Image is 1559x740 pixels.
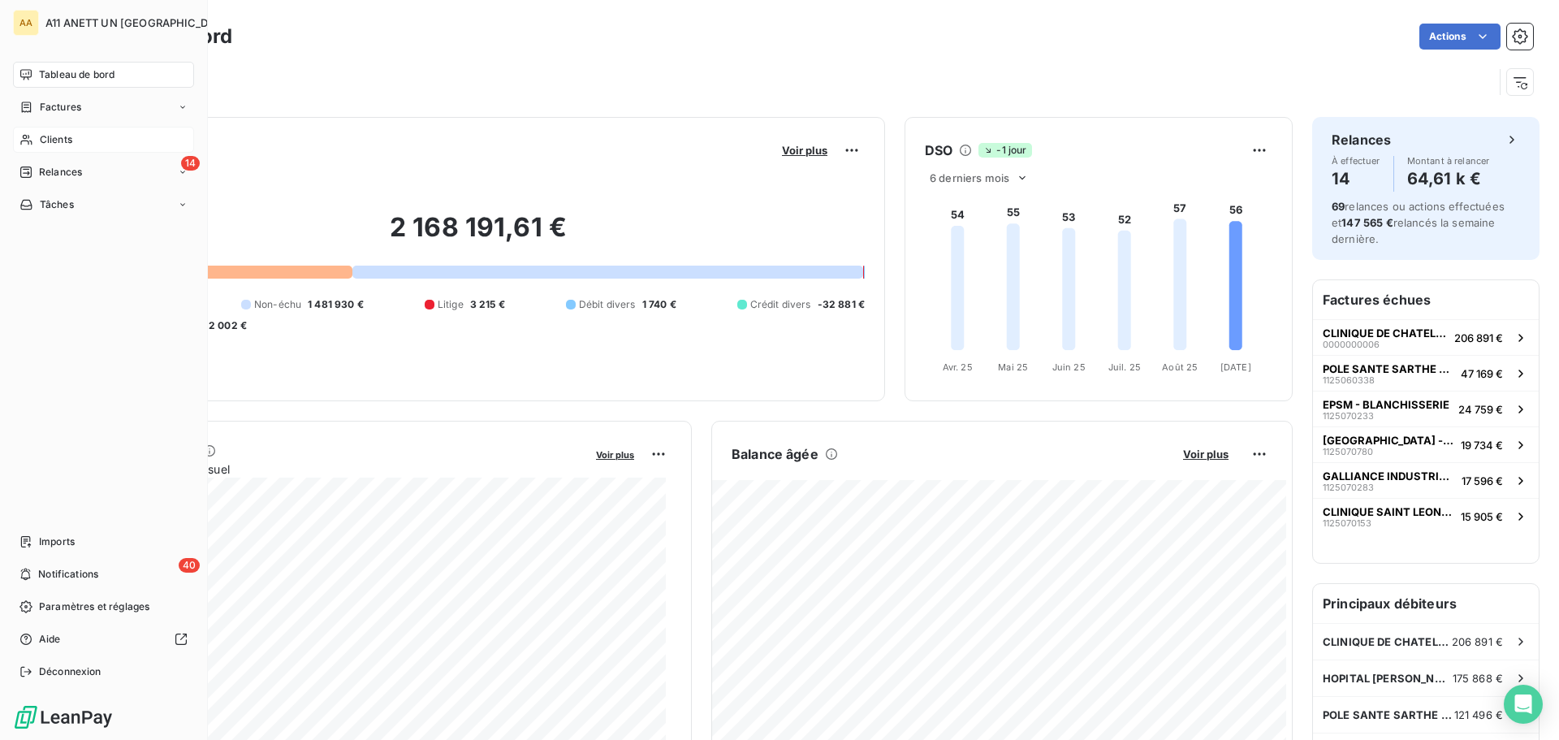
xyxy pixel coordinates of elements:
[1323,518,1371,528] span: 1125070153
[1454,331,1503,344] span: 206 891 €
[1323,375,1375,385] span: 1125060338
[782,144,827,157] span: Voir plus
[1407,156,1490,166] span: Montant à relancer
[1332,200,1505,245] span: relances ou actions effectuées et relancés la semaine dernière.
[1313,462,1539,498] button: GALLIANCE INDUSTRIE SEVRIENNE112507028317 596 €
[470,297,505,312] span: 3 215 €
[438,297,464,312] span: Litige
[92,211,865,260] h2: 2 168 191,61 €
[40,197,74,212] span: Tâches
[1323,708,1454,721] span: POLE SANTE SARTHE ET [GEOGRAPHIC_DATA]
[1332,156,1380,166] span: À effectuer
[39,632,61,647] span: Aide
[1453,672,1503,685] span: 175 868 €
[1341,216,1393,229] span: 147 565 €
[1313,355,1539,391] button: POLE SANTE SARTHE ET [GEOGRAPHIC_DATA]112506033847 169 €
[1323,672,1453,685] span: HOPITAL [PERSON_NAME] L'ABBESSE
[1323,635,1452,648] span: CLINIQUE DE CHATELLERAULT
[1332,166,1380,192] h4: 14
[13,626,194,652] a: Aide
[204,318,247,333] span: -2 002 €
[40,100,81,115] span: Factures
[181,156,200,171] span: 14
[1313,391,1539,426] button: EPSM - BLANCHISSERIE112507023324 759 €
[998,361,1028,373] tspan: Mai 25
[39,599,149,614] span: Paramètres et réglages
[591,447,639,461] button: Voir plus
[1178,447,1233,461] button: Voir plus
[92,461,585,478] span: Chiffre d'affaires mensuel
[1458,403,1503,416] span: 24 759 €
[1462,474,1503,487] span: 17 596 €
[1323,362,1454,375] span: POLE SANTE SARTHE ET [GEOGRAPHIC_DATA]
[1183,448,1229,461] span: Voir plus
[777,143,832,158] button: Voir plus
[39,67,114,82] span: Tableau de bord
[1313,584,1539,623] h6: Principaux débiteurs
[1461,439,1503,452] span: 19 734 €
[1461,510,1503,523] span: 15 905 €
[642,297,676,312] span: 1 740 €
[1313,319,1539,355] button: CLINIQUE DE CHATELLERAULT0000000006206 891 €
[1313,498,1539,534] button: CLINIQUE SAINT LEONARD112507015315 905 €
[39,534,75,549] span: Imports
[1323,505,1454,518] span: CLINIQUE SAINT LEONARD
[1323,398,1449,411] span: EPSM - BLANCHISSERIE
[13,10,39,36] div: AA
[818,297,865,312] span: -32 881 €
[1323,470,1455,483] span: GALLIANCE INDUSTRIE SEVRIENNE
[1454,708,1503,721] span: 121 496 €
[943,361,973,373] tspan: Avr. 25
[254,297,301,312] span: Non-échu
[1452,635,1503,648] span: 206 891 €
[1504,685,1543,724] div: Open Intercom Messenger
[596,449,634,461] span: Voir plus
[1323,340,1380,349] span: 0000000006
[1162,361,1198,373] tspan: Août 25
[13,704,114,730] img: Logo LeanPay
[1313,426,1539,462] button: [GEOGRAPHIC_DATA] - [GEOGRAPHIC_DATA]112507078019 734 €
[925,141,952,160] h6: DSO
[579,297,636,312] span: Débit divers
[1461,367,1503,380] span: 47 169 €
[1323,483,1374,492] span: 1125070283
[38,567,98,582] span: Notifications
[1220,361,1251,373] tspan: [DATE]
[1313,280,1539,319] h6: Factures échues
[308,297,364,312] span: 1 481 930 €
[930,171,1009,184] span: 6 derniers mois
[1323,447,1373,457] span: 1125070780
[1323,434,1454,447] span: [GEOGRAPHIC_DATA] - [GEOGRAPHIC_DATA]
[1407,166,1490,192] h4: 64,61 k €
[179,558,200,573] span: 40
[732,444,818,464] h6: Balance âgée
[1052,361,1086,373] tspan: Juin 25
[1108,361,1141,373] tspan: Juil. 25
[39,165,82,180] span: Relances
[1419,24,1501,50] button: Actions
[750,297,811,312] span: Crédit divers
[978,143,1031,158] span: -1 jour
[39,664,101,679] span: Déconnexion
[40,132,72,147] span: Clients
[45,16,232,29] span: A11 ANETT UN [GEOGRAPHIC_DATA]
[1332,130,1391,149] h6: Relances
[1332,200,1345,213] span: 69
[1323,327,1448,340] span: CLINIQUE DE CHATELLERAULT
[1323,411,1374,421] span: 1125070233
